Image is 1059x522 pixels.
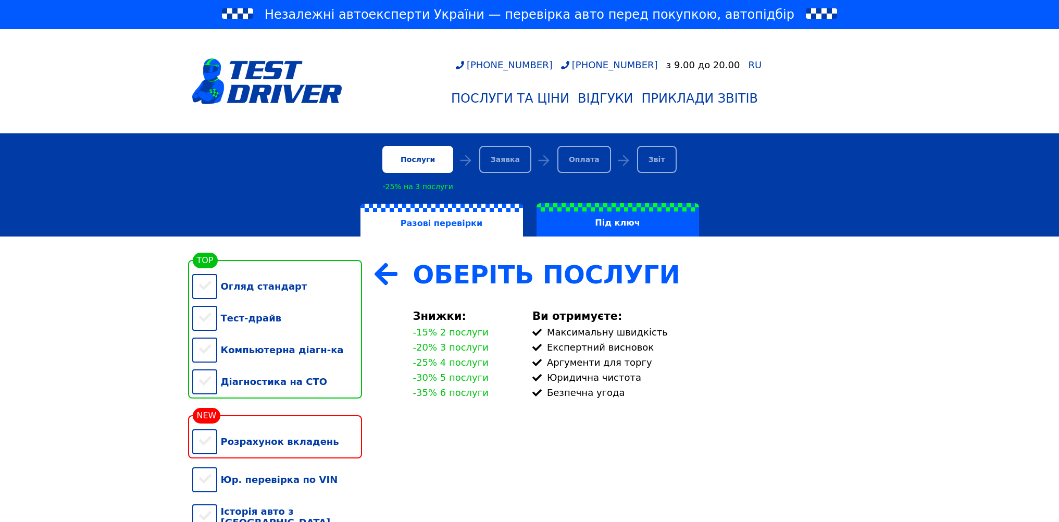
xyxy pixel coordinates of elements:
[413,357,489,368] div: -25% 4 послуги
[382,182,453,191] div: -25% на 3 послуги
[192,58,342,104] img: logotype@3x
[413,372,489,383] div: -30% 5 послуги
[748,59,762,70] span: RU
[192,334,362,366] div: Компьютерна діагн-ка
[413,387,489,398] div: -35% 6 послуги
[532,357,867,368] div: Аргументи для торгу
[748,60,762,70] a: RU
[382,146,453,173] div: Послуги
[451,91,569,106] div: Послуги та Ціни
[574,87,638,110] a: Відгуки
[413,260,867,289] div: Оберіть Послуги
[532,372,867,383] div: Юридична чистота
[532,387,867,398] div: Безпечна угода
[557,146,611,173] div: Оплата
[479,146,531,173] div: Заявка
[192,33,342,129] a: logotype@3x
[578,91,633,106] div: Відгуки
[413,327,489,338] div: -15% 2 послуги
[192,426,362,457] div: Розрахунок вкладень
[192,270,362,302] div: Огляд стандарт
[666,59,740,70] div: з 9.00 до 20.00
[265,6,794,23] span: Незалежні автоексперти України — перевірка авто перед покупкою, автопідбір
[532,310,867,322] div: Ви отримуєте:
[638,87,762,110] a: Приклади звітів
[192,366,362,397] div: Діагностика на СТО
[447,87,574,110] a: Послуги та Ціни
[637,146,677,173] div: Звіт
[192,302,362,334] div: Тест-драйв
[642,91,758,106] div: Приклади звітів
[532,342,867,353] div: Експертний висновок
[561,59,658,70] a: [PHONE_NUMBER]
[413,342,489,353] div: -20% 3 послуги
[530,203,706,237] a: Під ключ
[192,464,362,495] div: Юр. перевірка по VIN
[456,59,553,70] a: [PHONE_NUMBER]
[532,327,867,338] div: Максимальну швидкість
[413,310,520,322] div: Знижки:
[537,203,699,237] label: Під ключ
[360,204,523,237] label: Разові перевірки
